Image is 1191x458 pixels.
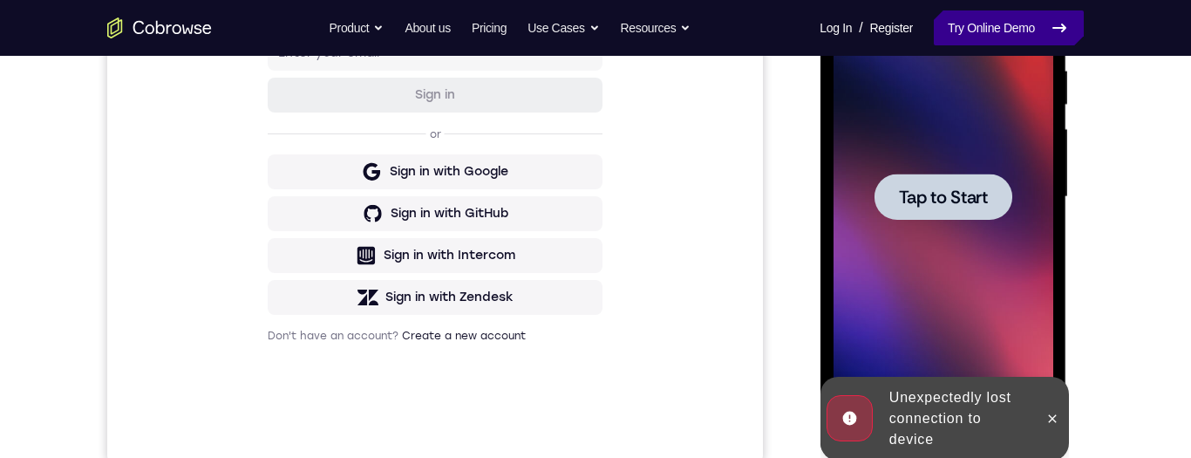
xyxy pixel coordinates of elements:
button: Use Cases [527,10,599,45]
span: Tap to Start [78,249,167,266]
div: Sign in with Intercom [276,369,408,386]
button: Sign in with Google [160,277,495,311]
button: Sign in with Intercom [160,360,495,395]
a: About us [405,10,450,45]
button: Tap to Start [54,234,192,280]
h1: Sign in to your account [160,120,495,144]
div: Sign in with Google [282,285,401,303]
a: Log In [820,10,852,45]
button: Product [330,10,385,45]
a: Try Online Demo [934,10,1084,45]
div: Sign in with Zendesk [278,411,406,428]
div: Sign in with GitHub [283,327,401,345]
a: Register [870,10,913,45]
a: Pricing [472,10,507,45]
a: Go to the home page [107,17,212,38]
span: / [859,17,862,38]
button: Sign in with GitHub [160,318,495,353]
p: or [319,250,337,263]
button: Sign in with Zendesk [160,402,495,437]
button: Sign in [160,200,495,235]
button: Resources [621,10,691,45]
input: Enter your email [171,167,485,184]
